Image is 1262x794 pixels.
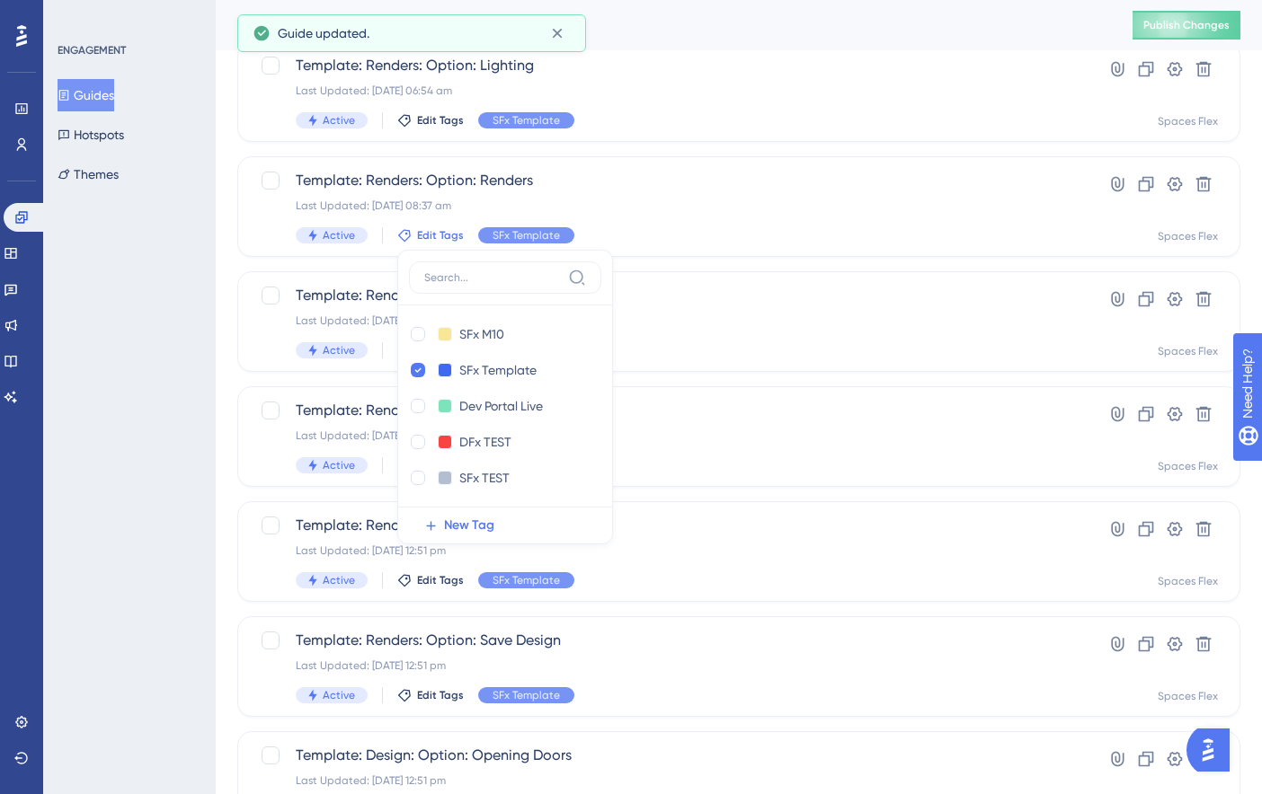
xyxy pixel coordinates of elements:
[323,343,355,357] span: Active
[1158,689,1218,703] div: Spaces Flex
[296,400,1038,421] span: Template: Renders: Option: Item List
[493,113,560,128] span: SFx Template
[1158,229,1218,243] div: Spaces Flex
[459,431,531,454] input: New Tag
[296,773,1038,788] div: Last Updated: [DATE] 12:51 pm
[444,515,494,536] span: New Tag
[58,158,119,190] button: Themes
[493,573,560,587] span: SFx Template
[296,630,1038,651] span: Template: Renders: Option: Save Design
[296,285,1038,306] span: Template: Renders: Option: Render Settings
[58,79,114,111] button: Guides
[296,658,1038,673] div: Last Updated: [DATE] 12:51 pm
[323,573,355,587] span: Active
[417,228,464,243] span: Edit Tags
[42,4,112,26] span: Need Help?
[493,228,560,243] span: SFx Template
[296,745,1038,766] span: Template: Design: Option: Opening Doors
[417,573,464,587] span: Edit Tags
[296,515,1038,536] span: Template: Renders: Option: Design Assistance
[397,113,464,128] button: Edit Tags
[459,359,540,382] input: New Tag
[323,228,355,243] span: Active
[397,688,464,702] button: Edit Tags
[323,458,355,472] span: Active
[1158,574,1218,588] div: Spaces Flex
[493,688,560,702] span: SFx Template
[1186,723,1240,777] iframe: UserGuiding AI Assistant Launcher
[1143,18,1230,32] span: Publish Changes
[278,22,369,44] span: Guide updated.
[296,313,1038,328] div: Last Updated: [DATE] 06:55 am
[459,503,531,525] input: New Tag
[323,688,355,702] span: Active
[417,688,464,702] span: Edit Tags
[296,543,1038,558] div: Last Updated: [DATE] 12:51 pm
[1133,11,1240,40] button: Publish Changes
[323,113,355,128] span: Active
[296,170,1038,191] span: Template: Renders: Option: Renders
[296,55,1038,76] span: Template: Renders: Option: Lighting
[1158,344,1218,358] div: Spaces Flex
[296,84,1038,98] div: Last Updated: [DATE] 06:54 am
[58,119,124,151] button: Hotspots
[296,428,1038,443] div: Last Updated: [DATE] 12:51 pm
[417,113,464,128] span: Edit Tags
[58,43,126,57] div: ENGAGEMENT
[397,573,464,587] button: Edit Tags
[1158,114,1218,128] div: Spaces Flex
[459,323,531,346] input: New Tag
[459,395,548,418] input: New Tag
[296,198,1038,213] div: Last Updated: [DATE] 08:37 am
[397,228,464,243] button: Edit Tags
[1158,459,1218,473] div: Spaces Flex
[409,507,612,543] button: New Tag
[459,467,531,490] input: New Tag
[424,270,561,285] input: Search...
[237,13,1088,38] div: Guides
